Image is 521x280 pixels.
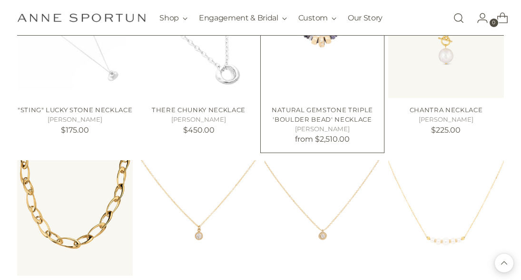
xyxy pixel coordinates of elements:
[18,106,132,114] a: "Sting" Lucky Stone Necklace
[183,126,215,135] span: $450.00
[141,115,256,125] h5: [PERSON_NAME]
[495,254,513,272] button: Back to top
[141,160,256,276] a: 0.16ct Diamond Festival Necklace
[388,160,504,276] a: *Limited Edition* Cascading Round Pearl Necklace
[469,9,488,28] a: Go to the account page
[410,106,483,114] a: Chantra Necklace
[388,115,504,125] h5: [PERSON_NAME]
[490,19,498,27] span: 0
[61,126,89,135] span: $175.00
[489,9,508,28] a: Open cart modal
[265,160,380,276] a: 0.10ct Bezel Diamond Necklace
[265,125,380,134] h5: [PERSON_NAME]
[265,134,380,145] p: from $2,510.00
[348,8,383,29] a: Our Story
[17,160,133,276] a: Palermo Necklace
[17,13,146,22] a: Anne Sportun Fine Jewellery
[17,115,133,125] h5: [PERSON_NAME]
[449,9,468,28] a: Open search modal
[159,8,187,29] button: Shop
[431,126,461,135] span: $225.00
[152,106,246,114] a: There Chunky Necklace
[199,8,287,29] button: Engagement & Bridal
[298,8,336,29] button: Custom
[272,106,373,123] a: Natural Gemstone Triple 'Boulder Bead' Necklace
